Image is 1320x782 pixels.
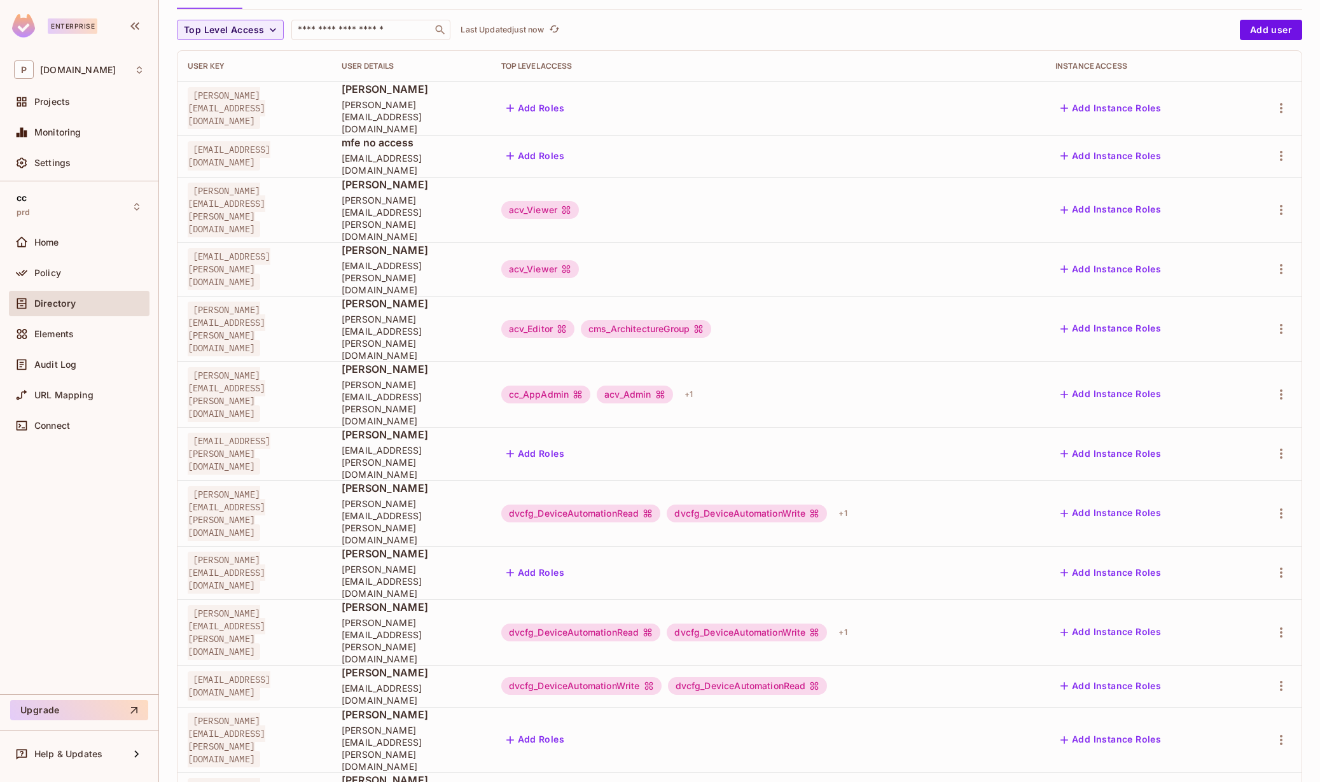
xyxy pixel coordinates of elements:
div: dvcfg_DeviceAutomationRead [501,505,661,522]
span: Workspace: pluto.tv [40,65,116,75]
button: Add Instance Roles [1055,259,1166,279]
button: Add Instance Roles [1055,562,1166,583]
span: [PERSON_NAME][EMAIL_ADDRESS][PERSON_NAME][DOMAIN_NAME] [188,302,265,356]
span: Home [34,237,59,248]
button: Add Instance Roles [1055,384,1166,405]
button: Top Level Access [177,20,284,40]
button: Add user [1240,20,1302,40]
span: [PERSON_NAME] [342,178,481,192]
div: dvcfg_DeviceAutomationWrite [667,624,827,641]
span: [PERSON_NAME][EMAIL_ADDRESS][PERSON_NAME][DOMAIN_NAME] [342,194,481,242]
span: Help & Updates [34,749,102,759]
span: [PERSON_NAME] [342,547,481,561]
span: [PERSON_NAME] [342,297,481,311]
span: [PERSON_NAME][EMAIL_ADDRESS][PERSON_NAME][DOMAIN_NAME] [188,367,265,422]
span: cc [17,193,27,203]
span: Click to refresh data [544,22,562,38]
div: acv_Viewer [501,260,580,278]
span: URL Mapping [34,390,94,400]
div: + 1 [679,384,698,405]
span: Elements [34,329,74,339]
button: Upgrade [10,700,148,720]
span: Policy [34,268,61,278]
span: Top Level Access [184,22,264,38]
span: [EMAIL_ADDRESS][PERSON_NAME][DOMAIN_NAME] [188,248,270,290]
span: [PERSON_NAME][EMAIL_ADDRESS][DOMAIN_NAME] [188,552,265,594]
button: Add Instance Roles [1055,200,1166,220]
button: Add Roles [501,443,570,464]
div: acv_Editor [501,320,575,338]
span: [EMAIL_ADDRESS][DOMAIN_NAME] [342,152,481,176]
span: prd [17,207,30,218]
span: Monitoring [34,127,81,137]
span: [EMAIL_ADDRESS][PERSON_NAME][DOMAIN_NAME] [188,433,270,475]
span: [PERSON_NAME][EMAIL_ADDRESS][PERSON_NAME][DOMAIN_NAME] [188,486,265,541]
span: P [14,60,34,79]
div: Top Level Access [501,61,1035,71]
span: [PERSON_NAME][EMAIL_ADDRESS][PERSON_NAME][DOMAIN_NAME] [188,183,265,237]
span: [EMAIL_ADDRESS][DOMAIN_NAME] [188,141,270,171]
span: [EMAIL_ADDRESS][DOMAIN_NAME] [342,682,481,706]
button: Add Instance Roles [1055,146,1166,166]
span: Settings [34,158,71,168]
button: Add Roles [501,146,570,166]
button: refresh [546,22,562,38]
button: Add Instance Roles [1055,676,1166,696]
span: [PERSON_NAME][EMAIL_ADDRESS][PERSON_NAME][DOMAIN_NAME] [342,617,481,665]
span: [PERSON_NAME][EMAIL_ADDRESS][DOMAIN_NAME] [342,99,481,135]
button: Add Roles [501,730,570,750]
span: [PERSON_NAME] [342,243,481,257]
div: cms_ArchitectureGroup [581,320,711,338]
span: mfe no access [342,136,481,150]
span: [PERSON_NAME][EMAIL_ADDRESS][PERSON_NAME][DOMAIN_NAME] [342,313,481,361]
span: [PERSON_NAME][EMAIL_ADDRESS][PERSON_NAME][DOMAIN_NAME] [342,498,481,546]
span: [PERSON_NAME] [342,708,481,722]
div: dvcfg_DeviceAutomationRead [501,624,661,641]
button: Add Instance Roles [1055,319,1166,339]
span: Projects [34,97,70,107]
span: Connect [34,421,70,431]
span: Audit Log [34,360,76,370]
div: dvcfg_DeviceAutomationRead [668,677,828,695]
span: Directory [34,298,76,309]
span: [PERSON_NAME][EMAIL_ADDRESS][DOMAIN_NAME] [342,563,481,599]
button: Add Instance Roles [1055,730,1166,750]
div: acv_Viewer [501,201,580,219]
button: Add Instance Roles [1055,503,1166,524]
div: Instance Access [1055,61,1231,71]
span: [PERSON_NAME] [342,428,481,442]
div: cc_AppAdmin [501,386,591,403]
span: [PERSON_NAME][EMAIL_ADDRESS][PERSON_NAME][DOMAIN_NAME] [342,379,481,427]
div: User Key [188,61,321,71]
button: Add Roles [501,562,570,583]
div: dvcfg_DeviceAutomationWrite [667,505,827,522]
span: [EMAIL_ADDRESS][DOMAIN_NAME] [188,671,270,701]
span: refresh [549,24,560,36]
span: [PERSON_NAME][EMAIL_ADDRESS][PERSON_NAME][DOMAIN_NAME] [188,713,265,767]
button: Add Instance Roles [1055,443,1166,464]
span: [EMAIL_ADDRESS][PERSON_NAME][DOMAIN_NAME] [342,260,481,296]
div: acv_Admin [597,386,672,403]
p: Last Updated just now [461,25,544,35]
span: [PERSON_NAME] [342,481,481,495]
button: Add Roles [501,98,570,118]
span: [PERSON_NAME][EMAIL_ADDRESS][PERSON_NAME][DOMAIN_NAME] [188,605,265,660]
span: [PERSON_NAME] [342,82,481,96]
span: [PERSON_NAME][EMAIL_ADDRESS][DOMAIN_NAME] [188,87,265,129]
div: User Details [342,61,481,71]
button: Add Instance Roles [1055,98,1166,118]
div: + 1 [833,622,852,643]
span: [EMAIL_ADDRESS][PERSON_NAME][DOMAIN_NAME] [342,444,481,480]
span: [PERSON_NAME] [342,600,481,614]
span: [PERSON_NAME][EMAIL_ADDRESS][PERSON_NAME][DOMAIN_NAME] [342,724,481,772]
button: Add Instance Roles [1055,622,1166,643]
div: dvcfg_DeviceAutomationWrite [501,677,662,695]
span: [PERSON_NAME] [342,666,481,680]
div: Enterprise [48,18,97,34]
span: [PERSON_NAME] [342,362,481,376]
img: SReyMgAAAABJRU5ErkJggg== [12,14,35,38]
div: + 1 [833,503,852,524]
